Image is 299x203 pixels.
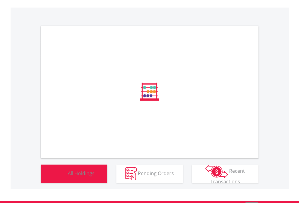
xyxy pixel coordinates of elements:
[41,165,107,183] button: All Holdings
[192,165,258,183] button: Recent Transactions
[205,165,228,178] img: transactions-zar-wht.png
[68,170,95,176] span: All Holdings
[54,167,67,180] img: holdings-wht.png
[138,170,174,176] span: Pending Orders
[125,167,137,180] img: pending_instructions-wht.png
[116,165,183,183] button: Pending Orders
